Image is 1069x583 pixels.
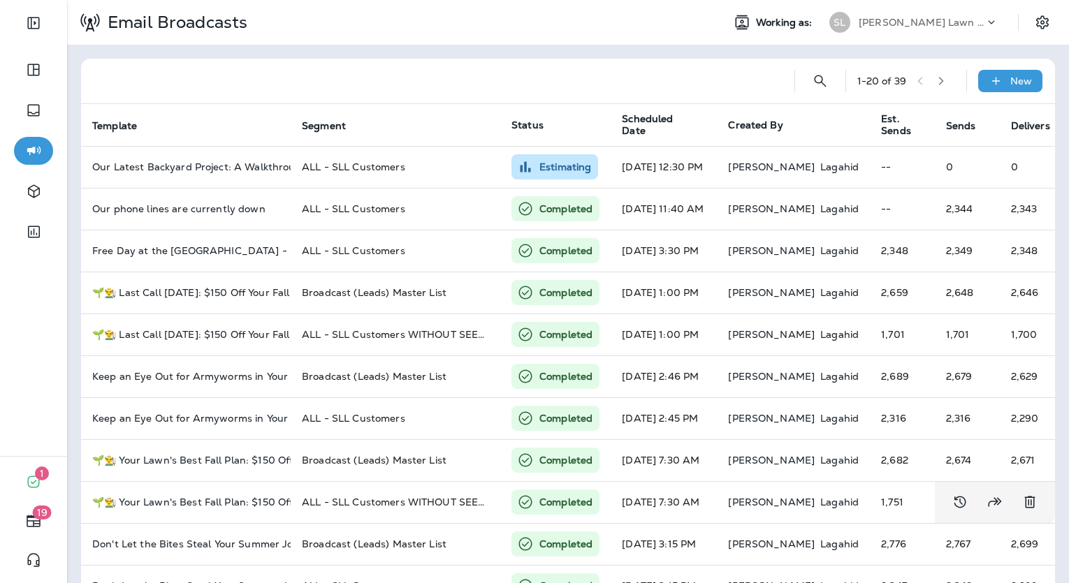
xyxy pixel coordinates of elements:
[539,160,591,174] p: Estimating
[870,146,935,188] td: --
[1030,10,1055,35] button: Settings
[1011,120,1050,132] span: Delivers
[935,523,1000,565] td: 2,767
[611,272,717,313] td: [DATE] 1:00 PM
[820,496,859,508] p: Lagahid
[820,538,859,549] p: Lagahid
[622,113,693,137] span: Scheduled Date
[302,202,405,215] span: ALL - SLL Customers
[511,119,544,131] span: Status
[870,481,935,523] td: 1,751
[728,455,815,466] p: [PERSON_NAME]
[870,355,935,397] td: 2,689
[935,439,1000,481] td: 2,674
[728,203,815,214] p: [PERSON_NAME]
[870,230,935,272] td: 2,348
[92,120,137,132] span: Template
[14,9,53,37] button: Expand Sidebar
[820,329,859,340] p: Lagahid
[728,245,815,256] p: [PERSON_NAME]
[935,272,1000,313] td: 2,648
[302,370,446,383] span: Broadcast (Leads) Master List
[539,411,592,425] p: Completed
[728,496,815,508] p: [PERSON_NAME]
[935,188,1000,230] td: 2,344
[539,327,592,341] p: Completed
[935,230,1000,272] td: 2,349
[728,538,815,549] p: [PERSON_NAME]
[946,120,976,132] span: Sends
[302,161,405,173] span: ALL - SLL Customers
[935,313,1000,355] td: 1,701
[728,119,783,131] span: Created By
[539,202,592,216] p: Completed
[728,371,815,382] p: [PERSON_NAME]
[92,371,279,382] p: Keep an Eye Out for Armyworms in Your Lawn!
[1010,75,1032,87] p: New
[870,272,935,313] td: 2,659
[728,161,815,172] p: [PERSON_NAME]
[92,413,279,424] p: Keep an Eye Out for Armyworms in Your Lawn!
[728,287,815,298] p: [PERSON_NAME]
[302,328,504,341] span: ALL - SLL Customers WITHOUT SEEDING
[870,523,935,565] td: 2,776
[35,466,49,480] span: 1
[820,245,859,256] p: Lagahid
[870,188,935,230] td: --
[820,371,859,382] p: Lagahid
[611,188,717,230] td: [DATE] 11:40 AM
[539,537,592,551] p: Completed
[539,495,592,509] p: Completed
[870,397,935,439] td: 2,316
[806,67,834,95] button: Search Email Broadcasts
[857,75,906,87] div: 1 - 20 of 39
[859,17,984,28] p: [PERSON_NAME] Lawn & Landscape
[611,313,717,355] td: [DATE] 1:00 PM
[728,413,815,424] p: [PERSON_NAME]
[935,397,1000,439] td: 2,316
[946,488,974,516] button: View Changelog
[611,481,717,523] td: [DATE] 7:30 AM
[539,244,592,258] p: Completed
[92,203,279,214] p: Our phone lines are currently down
[302,496,504,508] span: ALL - SLL Customers WITHOUT SEEDING
[728,329,815,340] p: [PERSON_NAME]
[302,244,405,257] span: ALL - SLL Customers
[881,113,911,137] span: Est. Sends
[33,505,52,519] span: 19
[611,230,717,272] td: [DATE] 3:30 PM
[981,488,1009,516] button: Resend Broadcast to a segment of recipients
[611,397,717,439] td: [DATE] 2:45 PM
[820,161,859,172] p: Lagahid
[302,538,446,550] span: Broadcast (Leads) Master List
[870,313,935,355] td: 1,701
[539,369,592,383] p: Completed
[829,12,850,33] div: SL
[820,287,859,298] p: Lagahid
[611,146,717,188] td: [DATE] 12:30 PM
[302,454,446,466] span: Broadcast (Leads) Master List
[302,412,405,425] span: ALL - SLL Customers
[92,245,279,256] p: Free Day at the Topeka Zoo - This Saturday!
[539,453,592,467] p: Completed
[1016,488,1044,516] button: Delete Broadcast
[102,12,247,33] p: Email Broadcasts
[820,455,859,466] p: Lagahid
[302,120,346,132] span: Segment
[935,146,1000,188] td: 0
[611,523,717,565] td: [DATE] 3:15 PM
[756,17,815,29] span: Working as:
[539,286,592,300] p: Completed
[611,355,717,397] td: [DATE] 2:46 PM
[92,329,279,340] p: 🌱👨‍🌾 Last Call Today: $150 Off Your Fall Seeding Project! Don't Wait!
[935,355,1000,397] td: 2,679
[302,286,446,299] span: Broadcast (Leads) Master List
[92,538,279,549] p: Don't Let the Bites Steal Your Summer Joy: Reclaim Your Yard!
[92,455,279,466] p: 🌱👨‍🌾 Your Lawn's Best Fall Plan: $150 Off Your Seeding Project!
[820,203,859,214] p: Lagahid
[92,161,279,172] p: Our Latest Backyard Project: A Walkthrough With Aaron
[820,413,859,424] p: Lagahid
[92,496,279,508] p: 🌱👨‍🌾 Your Lawn's Best Fall Plan: $150 Off Your Seeding Project!
[870,439,935,481] td: 2,682
[611,439,717,481] td: [DATE] 7:30 AM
